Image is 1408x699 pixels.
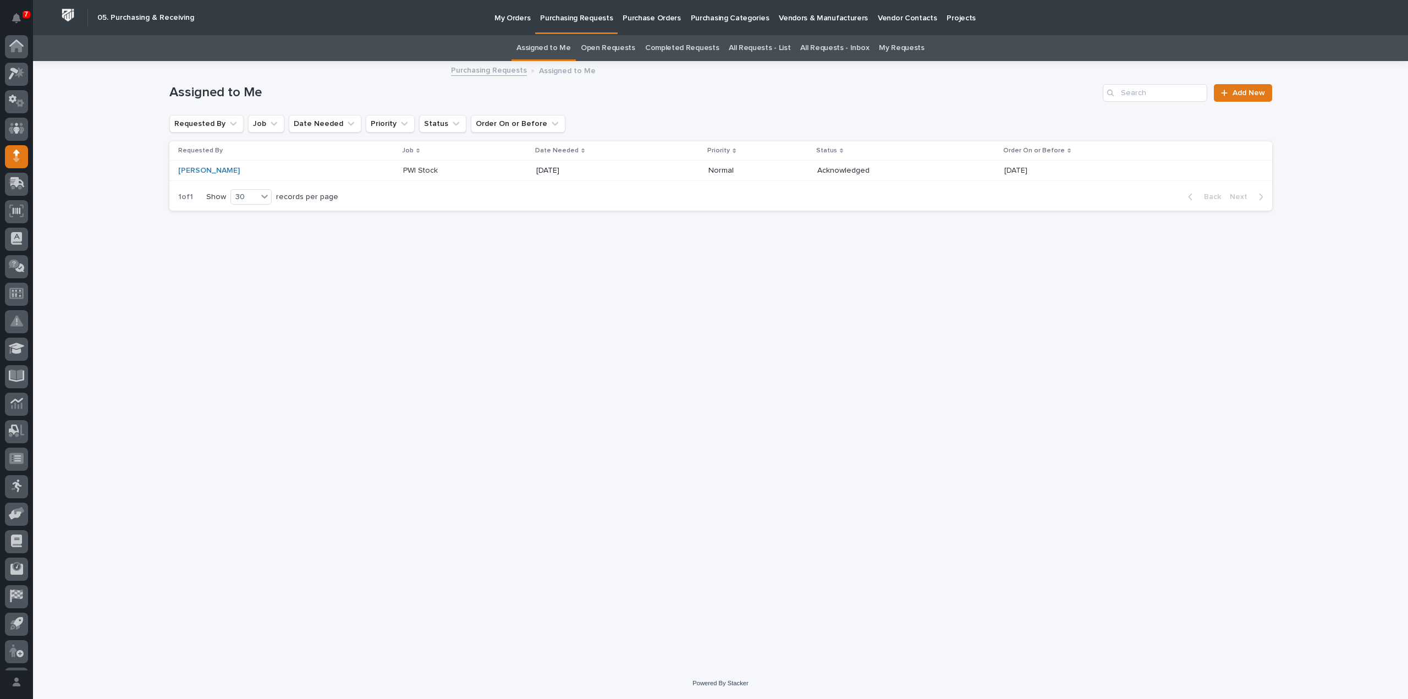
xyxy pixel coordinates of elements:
[451,63,527,76] a: Purchasing Requests
[708,166,800,175] p: Normal
[206,192,226,202] p: Show
[97,13,194,23] h2: 05. Purchasing & Receiving
[800,35,869,61] a: All Requests - Inbox
[1233,89,1265,97] span: Add New
[178,166,240,175] a: [PERSON_NAME]
[178,145,223,157] p: Requested By
[366,115,415,133] button: Priority
[24,10,28,18] p: 7
[645,35,719,61] a: Completed Requests
[729,35,790,61] a: All Requests - List
[276,192,338,202] p: records per page
[692,680,748,686] a: Powered By Stacker
[248,115,284,133] button: Job
[1225,192,1272,202] button: Next
[402,145,414,157] p: Job
[535,145,579,157] p: Date Needed
[169,184,202,211] p: 1 of 1
[169,115,244,133] button: Requested By
[14,13,28,31] div: Notifications7
[1004,164,1030,175] p: [DATE]
[5,7,28,30] button: Notifications
[539,64,596,76] p: Assigned to Me
[1197,192,1221,202] span: Back
[1003,145,1065,157] p: Order On or Before
[1230,192,1254,202] span: Next
[471,115,565,133] button: Order On or Before
[879,35,925,61] a: My Requests
[169,85,1099,101] h1: Assigned to Me
[231,191,257,203] div: 30
[581,35,635,61] a: Open Requests
[169,161,1272,181] tr: [PERSON_NAME] PWI StockPWI Stock [DATE]NormalAcknowledged[DATE][DATE]
[289,115,361,133] button: Date Needed
[707,145,730,157] p: Priority
[1103,84,1207,102] input: Search
[403,164,440,175] p: PWI Stock
[817,166,909,175] p: Acknowledged
[536,166,628,175] p: [DATE]
[816,145,837,157] p: Status
[516,35,571,61] a: Assigned to Me
[58,5,78,25] img: Workspace Logo
[1179,192,1225,202] button: Back
[1214,84,1272,102] a: Add New
[419,115,466,133] button: Status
